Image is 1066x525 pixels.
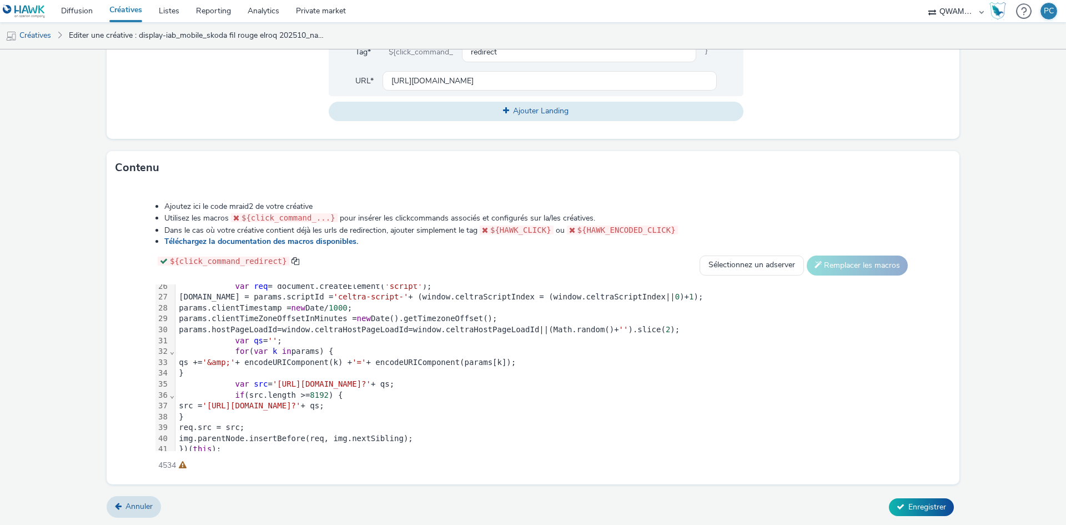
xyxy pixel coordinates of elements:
[202,401,300,410] span: '[URL][DOMAIN_NAME]?'
[158,460,176,471] span: 4534
[235,391,244,399] span: if
[242,213,335,222] span: ${click_command_...}
[107,496,161,517] a: Annuler
[235,379,249,388] span: var
[155,313,169,324] div: 29
[170,257,287,266] span: ${click_command_redirect}
[155,357,169,368] div: 33
[202,358,235,367] span: '&amp;'
[155,422,169,433] div: 39
[155,368,169,379] div: 34
[155,433,169,444] div: 40
[254,336,263,345] span: qs
[675,292,680,301] span: 0
[666,325,670,334] span: 2
[352,358,366,367] span: '='
[329,102,743,121] button: Ajouter Landing
[380,42,462,62] div: ${click_command_
[689,292,693,301] span: 1
[807,256,908,276] button: Remplacer les macros
[989,2,1010,20] a: Hawk Academy
[155,390,169,401] div: 36
[155,401,169,412] div: 37
[155,336,169,347] div: 31
[155,379,169,390] div: 35
[63,22,330,49] a: Editer une créative : display-iab_mobile_skoda fil rouge elroq 202510_na_300x250
[155,412,169,423] div: 38
[164,224,911,236] li: Dans le cas où votre créative contient déjà les urls de redirection, ajouter simplement le tag ou
[1044,3,1054,19] div: PC
[235,282,249,291] span: var
[291,257,299,265] span: copy to clipboard
[155,346,169,357] div: 32
[235,336,249,345] span: var
[989,2,1006,20] img: Hawk Academy
[164,212,911,224] li: Utilisez les macros pour insérer les clickcommands associés et configurés sur la/les créatives.
[357,314,371,323] span: new
[291,303,305,312] span: new
[273,379,371,388] span: '[URL][DOMAIN_NAME]?'
[155,292,169,303] div: 27
[235,347,249,356] span: for
[6,31,17,42] img: mobile
[179,460,187,471] div: Longueur maximale conseillée 3000 caractères.
[193,444,212,453] span: this
[513,106,569,116] span: Ajouter Landing
[333,292,408,301] span: 'celtra-script-'
[329,303,348,312] span: 1000
[282,347,291,356] span: in
[385,282,422,291] span: 'script'
[696,42,717,62] span: }
[169,391,175,399] span: Fold line
[115,159,159,176] h3: Contenu
[268,336,277,345] span: ''
[577,226,676,234] span: ${HAWK_ENCODED_CLICK}
[155,324,169,336] div: 30
[273,347,277,356] span: k
[164,201,911,212] li: Ajoutez ici le code mraid2 de votre créative
[383,71,717,91] input: url...
[125,501,153,512] span: Annuler
[155,303,169,314] div: 28
[619,325,628,334] span: ''
[164,236,363,247] a: Téléchargez la documentation des macros disponibles.
[908,502,946,512] span: Enregistrer
[155,281,169,292] div: 26
[310,391,329,399] span: 8192
[889,498,954,516] button: Enregistrer
[490,226,551,234] span: ${HAWK_CLICK}
[155,444,169,455] div: 41
[254,379,268,388] span: src
[169,347,175,356] span: Fold line
[3,4,46,18] img: undefined Logo
[254,347,268,356] span: var
[254,282,268,291] span: req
